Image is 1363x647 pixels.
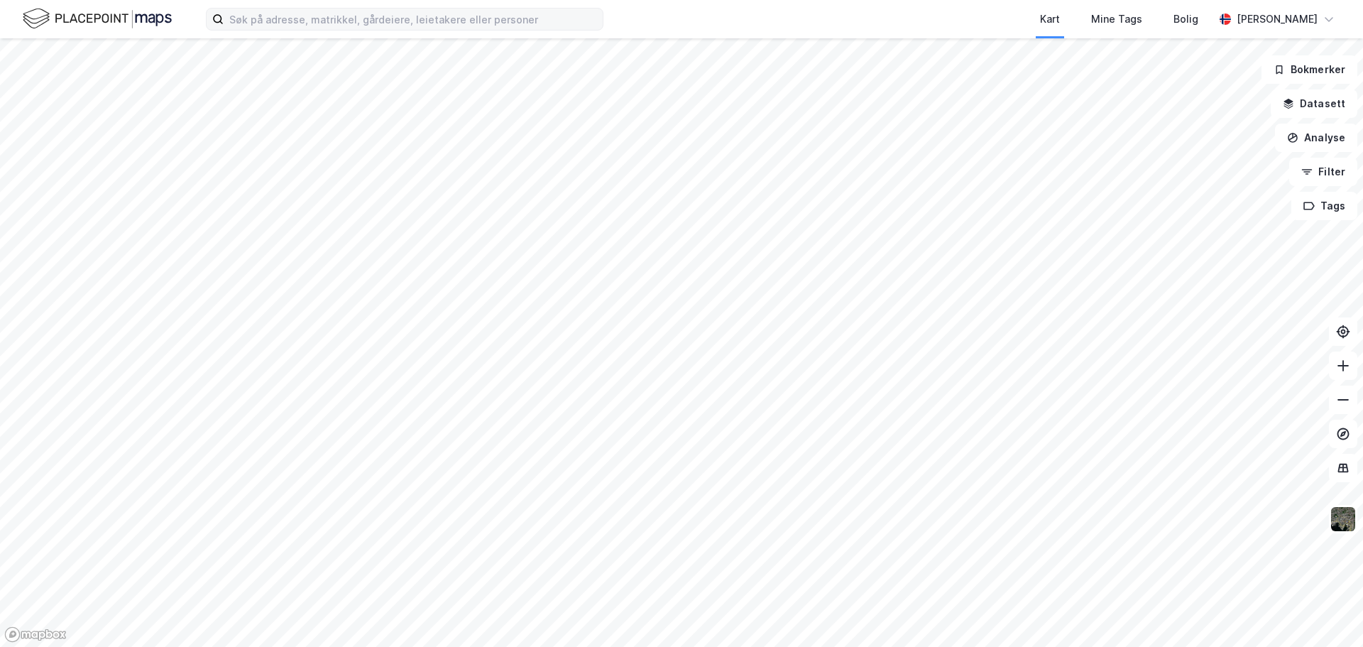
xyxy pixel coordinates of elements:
img: logo.f888ab2527a4732fd821a326f86c7f29.svg [23,6,172,31]
div: Kart [1040,11,1060,28]
div: [PERSON_NAME] [1237,11,1318,28]
iframe: Chat Widget [1292,579,1363,647]
div: Mine Tags [1091,11,1142,28]
div: Bolig [1173,11,1198,28]
input: Søk på adresse, matrikkel, gårdeiere, leietakere eller personer [224,9,603,30]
